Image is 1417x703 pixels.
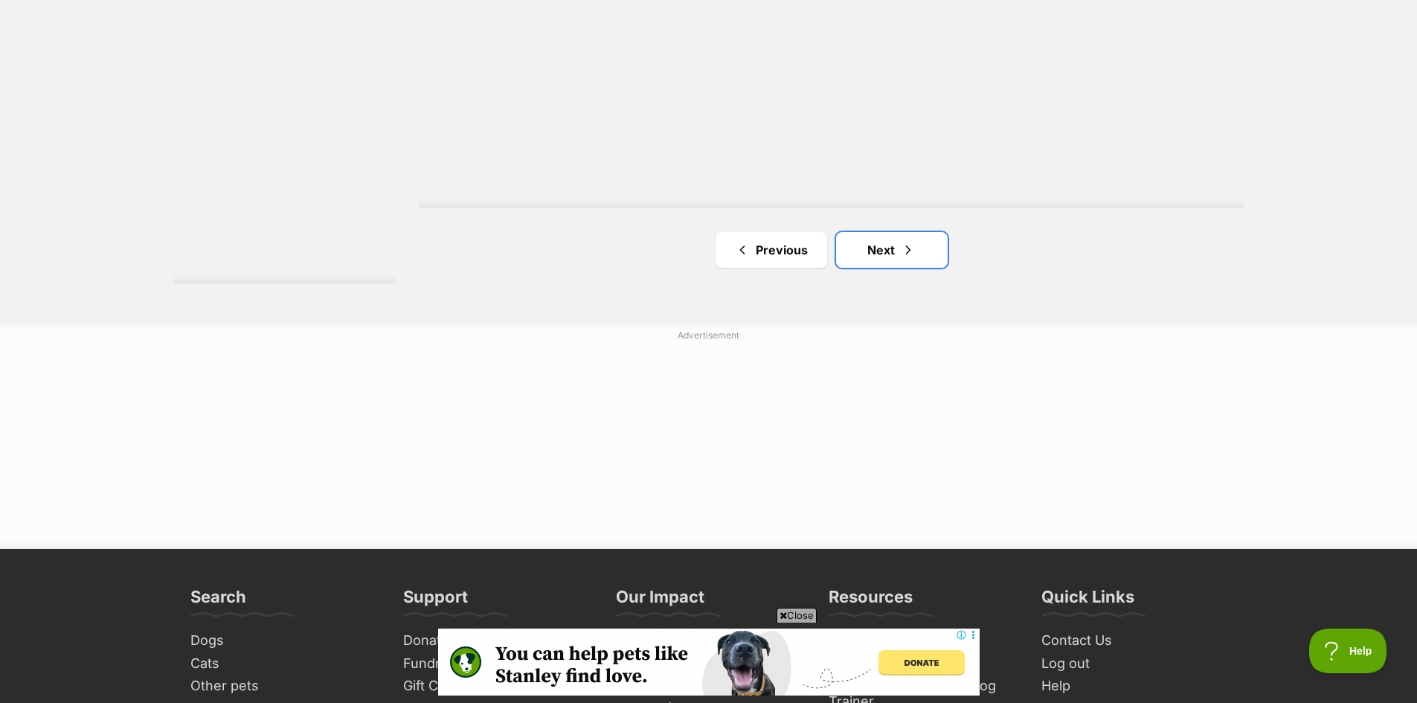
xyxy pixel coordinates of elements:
h3: Our Impact [616,586,704,616]
nav: Pagination [419,232,1244,268]
iframe: Advertisement [348,348,1070,534]
a: Previous page [716,232,827,268]
h3: Search [190,586,246,616]
a: Other pets [184,675,382,698]
iframe: Advertisement [471,7,1192,193]
h3: Resources [829,586,913,616]
iframe: Help Scout Beacon - Open [1309,629,1387,673]
a: Cats [184,652,382,675]
a: Donate [397,629,595,652]
a: Log out [1035,652,1233,675]
a: Gift Cards [397,675,595,698]
a: Help [1035,675,1233,698]
iframe: Advertisement [438,629,980,696]
a: Dogs [184,629,382,652]
a: Contact Us [1035,629,1233,652]
h3: Quick Links [1041,586,1134,616]
a: Next page [836,232,948,268]
a: Fundraise [397,652,595,675]
span: Close [777,608,817,623]
h3: Support [403,586,468,616]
